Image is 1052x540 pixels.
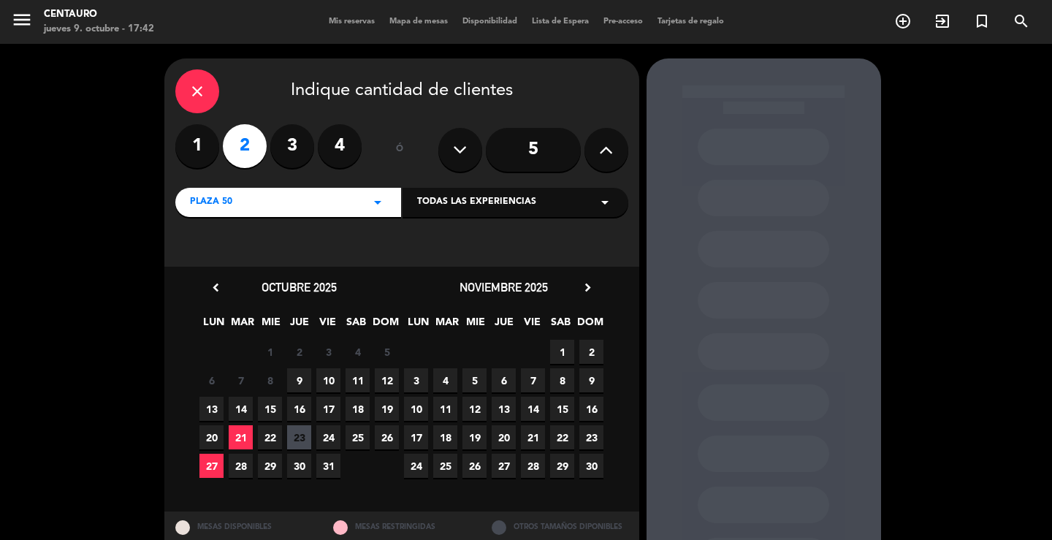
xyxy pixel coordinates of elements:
[596,18,650,26] span: Pre-acceso
[316,368,340,392] span: 10
[580,280,595,295] i: chevron_right
[549,313,573,338] span: SAB
[579,425,603,449] span: 23
[435,313,459,338] span: MAR
[229,397,253,421] span: 14
[344,313,368,338] span: SAB
[188,83,206,100] i: close
[404,397,428,421] span: 10
[346,397,370,421] span: 18
[404,454,428,478] span: 24
[550,340,574,364] span: 1
[287,397,311,421] span: 16
[492,454,516,478] span: 27
[287,368,311,392] span: 9
[550,425,574,449] span: 22
[287,454,311,478] span: 30
[1013,12,1030,30] i: search
[376,124,424,175] div: ó
[579,397,603,421] span: 16
[258,397,282,421] span: 15
[373,313,397,338] span: DOM
[259,313,283,338] span: MIE
[375,425,399,449] span: 26
[462,454,487,478] span: 26
[208,280,224,295] i: chevron_left
[650,18,731,26] span: Tarjetas de regalo
[404,368,428,392] span: 3
[318,124,362,168] label: 4
[262,280,337,294] span: octubre 2025
[11,9,33,31] i: menu
[375,397,399,421] span: 19
[404,425,428,449] span: 17
[550,368,574,392] span: 8
[550,454,574,478] span: 29
[521,425,545,449] span: 21
[229,454,253,478] span: 28
[223,124,267,168] label: 2
[202,313,226,338] span: LUN
[375,368,399,392] span: 12
[199,368,224,392] span: 6
[321,18,382,26] span: Mis reservas
[375,340,399,364] span: 5
[934,12,951,30] i: exit_to_app
[462,368,487,392] span: 5
[258,340,282,364] span: 1
[316,397,340,421] span: 17
[229,368,253,392] span: 7
[346,340,370,364] span: 4
[11,9,33,36] button: menu
[287,340,311,364] span: 2
[973,12,991,30] i: turned_in_not
[258,454,282,478] span: 29
[199,397,224,421] span: 13
[521,454,545,478] span: 28
[455,18,525,26] span: Disponibilidad
[579,340,603,364] span: 2
[550,397,574,421] span: 15
[894,12,912,30] i: add_circle_outline
[577,313,601,338] span: DOM
[521,397,545,421] span: 14
[579,454,603,478] span: 30
[433,368,457,392] span: 4
[520,313,544,338] span: VIE
[525,18,596,26] span: Lista de Espera
[316,340,340,364] span: 3
[433,454,457,478] span: 25
[382,18,455,26] span: Mapa de mesas
[521,368,545,392] span: 7
[316,425,340,449] span: 24
[596,194,614,211] i: arrow_drop_down
[258,368,282,392] span: 8
[229,425,253,449] span: 21
[462,397,487,421] span: 12
[462,425,487,449] span: 19
[433,425,457,449] span: 18
[417,195,536,210] span: Todas las experiencias
[44,7,154,22] div: Centauro
[579,368,603,392] span: 9
[346,425,370,449] span: 25
[492,368,516,392] span: 6
[287,313,311,338] span: JUE
[492,313,516,338] span: JUE
[44,22,154,37] div: jueves 9. octubre - 17:42
[230,313,254,338] span: MAR
[492,397,516,421] span: 13
[316,454,340,478] span: 31
[463,313,487,338] span: MIE
[346,368,370,392] span: 11
[406,313,430,338] span: LUN
[258,425,282,449] span: 22
[316,313,340,338] span: VIE
[199,425,224,449] span: 20
[190,195,232,210] span: Plaza 50
[175,69,628,113] div: Indique cantidad de clientes
[270,124,314,168] label: 3
[433,397,457,421] span: 11
[287,425,311,449] span: 23
[175,124,219,168] label: 1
